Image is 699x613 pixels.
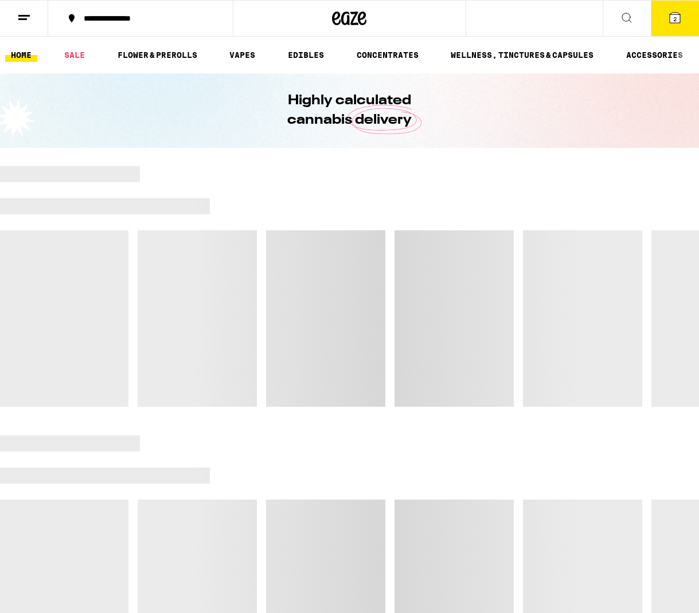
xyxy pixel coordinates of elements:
[445,48,599,62] a: WELLNESS, TINCTURES & CAPSULES
[224,48,261,62] a: VAPES
[620,48,689,62] a: ACCESSORIES
[282,48,330,62] a: EDIBLES
[112,48,203,62] a: FLOWER & PREROLLS
[58,48,91,62] a: SALE
[255,91,444,130] h1: Highly calculated cannabis delivery
[673,15,677,22] span: 2
[651,1,699,36] button: 2
[5,48,37,62] a: HOME
[351,48,424,62] a: CONCENTRATES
